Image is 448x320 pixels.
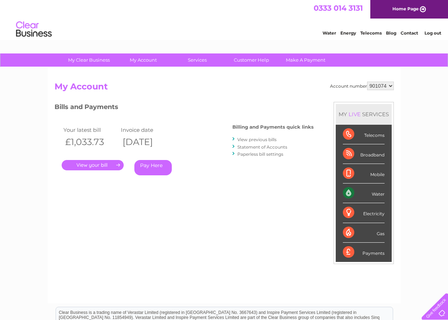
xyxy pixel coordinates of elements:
a: My Clear Business [60,53,118,67]
div: MY SERVICES [336,104,392,124]
div: Water [343,184,385,203]
div: LIVE [347,111,362,118]
div: Gas [343,223,385,243]
div: Electricity [343,203,385,223]
div: Account number [330,82,394,90]
div: Payments [343,243,385,262]
a: Log out [424,30,441,36]
h2: My Account [55,82,394,95]
th: £1,033.73 [62,135,119,149]
h3: Bills and Payments [55,102,314,114]
a: 0333 014 3131 [314,4,363,12]
img: logo.png [16,19,52,40]
a: My Account [114,53,172,67]
a: Blog [386,30,396,36]
a: Paperless bill settings [237,151,283,157]
a: . [62,160,124,170]
a: Services [168,53,227,67]
div: Mobile [343,164,385,184]
a: Statement of Accounts [237,144,287,150]
a: Water [323,30,336,36]
a: Pay Here [134,160,172,175]
a: Customer Help [222,53,281,67]
a: Make A Payment [276,53,335,67]
div: Broadband [343,144,385,164]
th: [DATE] [119,135,176,149]
a: View previous bills [237,137,277,142]
div: Clear Business is a trading name of Verastar Limited (registered in [GEOGRAPHIC_DATA] No. 3667643... [56,4,393,35]
a: Telecoms [360,30,382,36]
div: Telecoms [343,125,385,144]
a: Energy [340,30,356,36]
a: Contact [401,30,418,36]
td: Your latest bill [62,125,119,135]
h4: Billing and Payments quick links [232,124,314,130]
td: Invoice date [119,125,176,135]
